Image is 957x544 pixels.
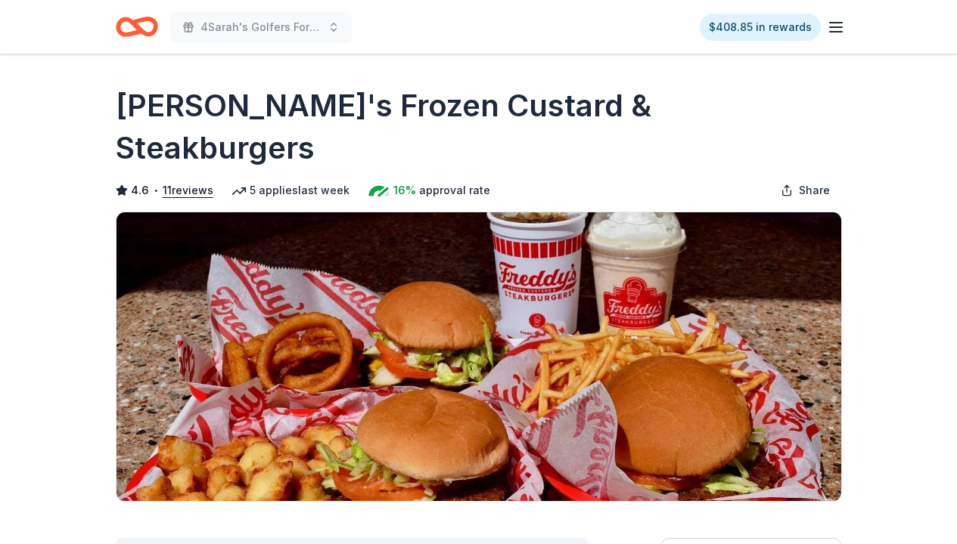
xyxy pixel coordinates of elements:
span: approval rate [419,181,490,199]
img: Image for Freddy's Frozen Custard & Steakburgers [117,212,841,501]
h1: [PERSON_NAME]'s Frozen Custard & Steakburgers [116,85,842,169]
button: 11reviews [163,181,213,199]
button: 4Sarah's Golfers Fore Freedom Golf Tournament [170,12,352,42]
div: 5 applies last week [231,181,350,199]
span: 16% [393,181,416,199]
a: Home [116,9,158,45]
span: 4Sarah's Golfers Fore Freedom Golf Tournament [200,18,322,36]
button: Share [769,175,842,206]
span: • [153,184,158,196]
span: 4.6 [131,181,149,199]
span: Share [799,181,830,199]
a: $408.85 in rewards [700,14,821,41]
